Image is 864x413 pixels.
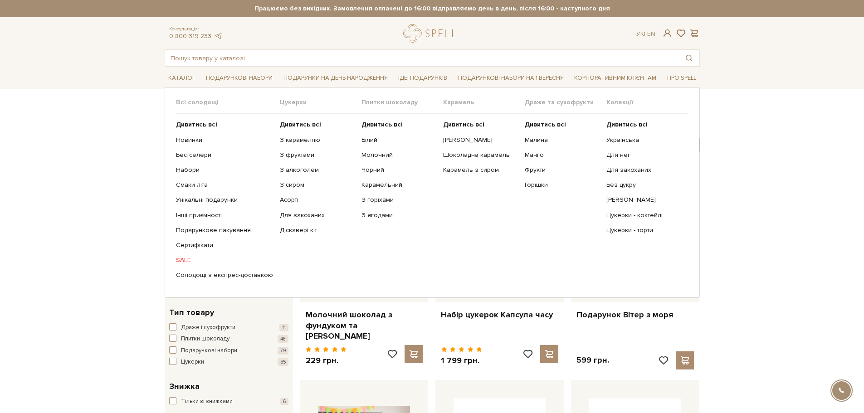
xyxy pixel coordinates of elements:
[606,98,688,107] span: Колекції
[454,70,567,86] a: Подарункові набори на 1 Вересня
[361,98,443,107] span: Плитки шоколаду
[606,121,681,129] a: Дивитись всі
[606,226,681,234] a: Цукерки - торти
[306,355,347,366] p: 229 грн.
[169,346,288,355] button: Подарункові набори 79
[169,335,288,344] button: Плитки шоколаду 48
[606,121,648,128] b: Дивитись всі
[165,71,199,85] a: Каталог
[280,136,355,144] a: З карамеллю
[176,226,273,234] a: Подарункове пакування
[606,151,681,159] a: Для неї
[176,121,217,128] b: Дивитись всі
[644,30,645,38] span: |
[278,335,288,343] span: 48
[165,5,700,13] strong: Працюємо без вихідних. Замовлення оплачені до 16:00 відправляємо день в день, після 16:00 - насту...
[181,335,229,344] span: Плитки шоколаду
[176,121,273,129] a: Дивитись всі
[443,98,525,107] span: Карамель
[361,121,403,128] b: Дивитись всі
[181,358,204,367] span: Цукерки
[525,121,566,128] b: Дивитись всі
[361,181,436,189] a: Карамельний
[169,358,288,367] button: Цукерки 55
[361,151,436,159] a: Молочний
[441,355,482,366] p: 1 799 грн.
[606,181,681,189] a: Без цукру
[647,30,655,38] a: En
[361,136,436,144] a: Білий
[181,346,237,355] span: Подарункові набори
[176,98,280,107] span: Всі солодощі
[395,71,451,85] a: Ідеї подарунків
[606,211,681,219] a: Цукерки - коктейлі
[176,181,273,189] a: Смаки літа
[181,397,233,406] span: Тільки зі знижками
[606,166,681,174] a: Для закоханих
[181,323,235,332] span: Драже і сухофрукти
[280,151,355,159] a: З фруктами
[176,241,273,249] a: Сертифікати
[525,136,600,144] a: Малина
[176,256,273,264] a: SALE
[525,166,600,174] a: Фрукти
[169,323,288,332] button: Драже і сухофрукти 11
[361,211,436,219] a: З ягодами
[576,355,609,365] p: 599 грн.
[280,166,355,174] a: З алкоголем
[525,151,600,159] a: Манго
[280,196,355,204] a: Асорті
[278,347,288,355] span: 79
[176,271,273,279] a: Солодощі з експрес-доставкою
[306,310,423,341] a: Молочний шоколад з фундуком та [PERSON_NAME]
[525,98,606,107] span: Драже та сухофрукти
[576,310,694,320] a: Подарунок Вітер з моря
[280,121,321,128] b: Дивитись всі
[441,310,558,320] a: Набір цукерок Капсула часу
[361,196,436,204] a: З горіхами
[361,166,436,174] a: Чорний
[280,71,391,85] a: Подарунки на День народження
[443,136,518,144] a: [PERSON_NAME]
[443,121,484,128] b: Дивитись всі
[176,151,273,159] a: Бестселери
[664,71,700,85] a: Про Spell
[176,211,273,219] a: Інші приємності
[443,151,518,159] a: Шоколадна карамель
[636,30,655,38] div: Ук
[169,306,214,319] span: Тип товару
[280,181,355,189] a: З сиром
[169,32,211,40] a: 0 800 319 233
[176,136,273,144] a: Новинки
[525,121,600,129] a: Дивитись всі
[280,98,361,107] span: Цукерки
[679,50,699,66] button: Пошук товару у каталозі
[169,397,288,406] button: Тільки зі знижками 6
[169,380,200,393] span: Знижка
[606,196,681,204] a: [PERSON_NAME]
[280,398,288,405] span: 6
[169,26,223,32] span: Консультація:
[443,166,518,174] a: Карамель з сиром
[202,71,276,85] a: Подарункові набори
[443,121,518,129] a: Дивитись всі
[606,136,681,144] a: Українська
[176,196,273,204] a: Унікальні подарунки
[176,166,273,174] a: Набори
[280,226,355,234] a: Діскавері кіт
[278,358,288,366] span: 55
[165,50,679,66] input: Пошук товару у каталозі
[403,24,460,43] a: logo
[280,211,355,219] a: Для закоханих
[214,32,223,40] a: telegram
[279,324,288,331] span: 11
[280,121,355,129] a: Дивитись всі
[571,70,660,86] a: Корпоративним клієнтам
[361,121,436,129] a: Дивитись всі
[525,181,600,189] a: Горішки
[165,87,700,297] div: Каталог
